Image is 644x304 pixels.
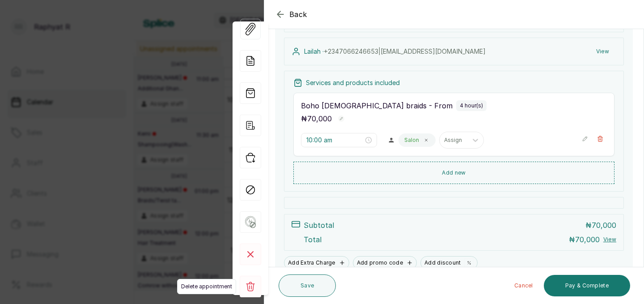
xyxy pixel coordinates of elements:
button: Add new [293,162,614,184]
span: 70,000 [575,235,600,244]
p: 4 hour(s) [460,102,483,109]
div: Delete appointment [240,276,261,297]
button: Add Extra Charge [284,256,349,270]
p: ₦ [301,113,332,124]
p: ₦ [569,234,600,245]
span: +234 7066246653 | [EMAIL_ADDRESS][DOMAIN_NAME] [324,47,486,55]
button: Cancel [507,275,540,296]
p: Subtotal [304,220,334,231]
button: Save [279,274,336,297]
p: Total [304,234,322,245]
button: Add discount [420,256,478,270]
p: Services and products included [306,78,400,87]
button: Pay & Complete [544,275,630,296]
span: Back [289,9,307,20]
button: Add promo code [353,256,417,270]
p: ₦ [585,220,616,231]
span: 70,000 [307,114,332,123]
button: View [603,236,616,243]
input: Select time [306,135,364,145]
p: Lailah · [304,47,486,56]
span: 70,000 [592,221,616,230]
p: Salon [404,137,419,144]
p: Boho [DEMOGRAPHIC_DATA] braids - From [301,100,453,111]
button: Back [275,9,307,20]
span: Delete appointment [177,279,236,294]
button: View [589,43,616,60]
